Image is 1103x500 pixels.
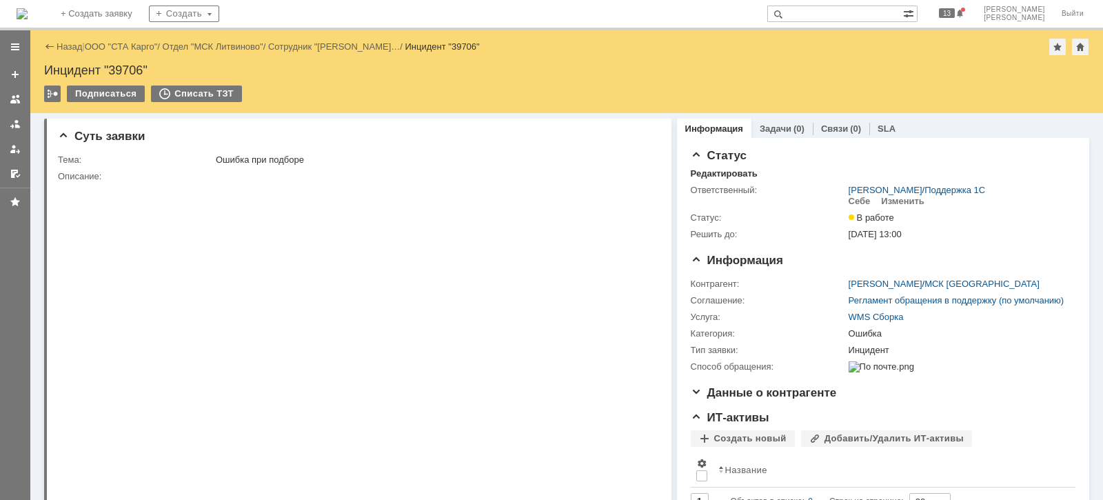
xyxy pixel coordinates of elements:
div: Тип заявки: [691,345,846,356]
span: Настройки [696,458,707,469]
a: Перейти на домашнюю страницу [17,8,28,19]
div: Добавить в избранное [1049,39,1066,55]
span: ИТ-активы [691,411,769,424]
div: Ответственный: [691,185,846,196]
div: Создать [149,6,219,22]
a: Мои согласования [4,163,26,185]
div: Способ обращения: [691,361,846,372]
div: Ошибка [849,328,1069,339]
div: / [163,41,268,52]
a: Задачи [760,123,791,134]
a: Создать заявку [4,63,26,86]
div: Сделать домашней страницей [1072,39,1089,55]
span: Данные о контрагенте [691,386,837,399]
div: Решить до: [691,229,846,240]
div: Инцидент "39706" [405,41,480,52]
span: [PERSON_NAME] [984,14,1045,22]
a: Назад [57,41,82,52]
span: В работе [849,212,894,223]
span: 13 [939,8,955,18]
div: Изменить [881,196,924,207]
div: Редактировать [691,168,758,179]
a: Заявки на командах [4,88,26,110]
a: Мои заявки [4,138,26,160]
div: Инцидент "39706" [44,63,1089,77]
div: Название [725,465,767,475]
a: ООО "СТА Карго" [85,41,158,52]
div: Контрагент: [691,279,846,290]
a: Информация [685,123,743,134]
span: Расширенный поиск [903,6,917,19]
div: / [85,41,163,52]
div: Соглашение: [691,295,846,306]
img: logo [17,8,28,19]
div: Статус: [691,212,846,223]
div: Себе [849,196,871,207]
div: Ошибка при подборе [216,154,651,166]
a: Заявки в моей ответственности [4,113,26,135]
a: [PERSON_NAME] [849,185,922,195]
div: Инцидент [849,345,1069,356]
a: Регламент обращения в поддержку (по умолчанию) [849,295,1064,306]
div: (0) [793,123,805,134]
a: Сотрудник "[PERSON_NAME]… [268,41,400,52]
span: Суть заявки [58,130,145,143]
a: Отдел "МСК Литвиново" [163,41,263,52]
div: / [849,279,1040,290]
div: (0) [850,123,861,134]
a: МСК [GEOGRAPHIC_DATA] [924,279,1040,289]
a: Связи [821,123,848,134]
span: [PERSON_NAME] [984,6,1045,14]
div: Работа с массовостью [44,86,61,102]
div: / [849,185,986,196]
div: Услуга: [691,312,846,323]
div: / [268,41,405,52]
div: Тема: [58,154,213,166]
div: Категория: [691,328,846,339]
a: SLA [878,123,895,134]
span: Информация [691,254,783,267]
a: Поддержка 1С [924,185,985,195]
span: [DATE] 13:00 [849,229,902,239]
div: Описание: [58,171,654,182]
div: | [82,41,84,51]
a: WMS Сборка [849,312,904,322]
a: [PERSON_NAME] [849,279,922,289]
img: По почте.png [849,361,914,372]
th: Название [713,452,1064,488]
span: Статус [691,149,747,162]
